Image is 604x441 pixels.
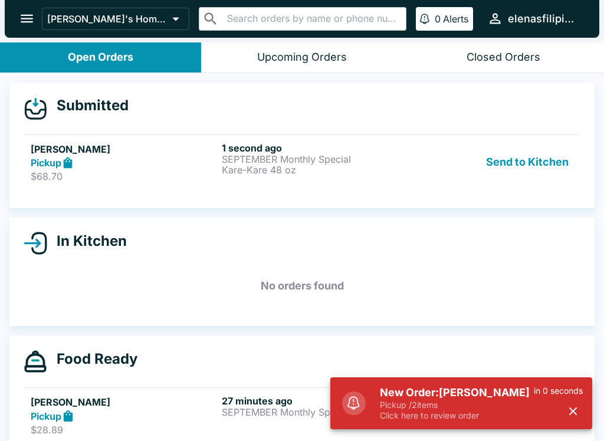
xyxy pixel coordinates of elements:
[534,386,583,396] p: in 0 seconds
[222,142,408,154] h6: 1 second ago
[222,154,408,164] p: SEPTEMBER Monthly Special
[68,51,133,64] div: Open Orders
[47,13,168,25] p: [PERSON_NAME]'s Home of the Finest Filipino Foods
[31,157,61,169] strong: Pickup
[380,400,534,410] p: Pickup / 2 items
[222,164,408,175] p: Kare-Kare 48 oz
[443,13,468,25] p: Alerts
[467,51,540,64] div: Closed Orders
[435,13,441,25] p: 0
[47,97,129,114] h4: Submitted
[508,12,580,26] div: elenasfilipinofoods
[24,265,580,307] h5: No orders found
[31,410,61,422] strong: Pickup
[222,407,408,417] p: SEPTEMBER Monthly Special
[482,6,585,31] button: elenasfilipinofoods
[380,410,534,421] p: Click here to review order
[224,11,401,27] input: Search orders by name or phone number
[31,142,217,156] h5: [PERSON_NAME]
[12,4,42,34] button: open drawer
[257,51,347,64] div: Upcoming Orders
[380,386,534,400] h5: New Order: [PERSON_NAME]
[222,395,408,407] h6: 27 minutes ago
[42,8,189,30] button: [PERSON_NAME]'s Home of the Finest Filipino Foods
[31,424,217,436] p: $28.89
[31,170,217,182] p: $68.70
[47,350,137,368] h4: Food Ready
[31,395,217,409] h5: [PERSON_NAME]
[481,142,573,183] button: Send to Kitchen
[47,232,127,250] h4: In Kitchen
[24,134,580,190] a: [PERSON_NAME]Pickup$68.701 second agoSEPTEMBER Monthly SpecialKare-Kare 48 ozSend to Kitchen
